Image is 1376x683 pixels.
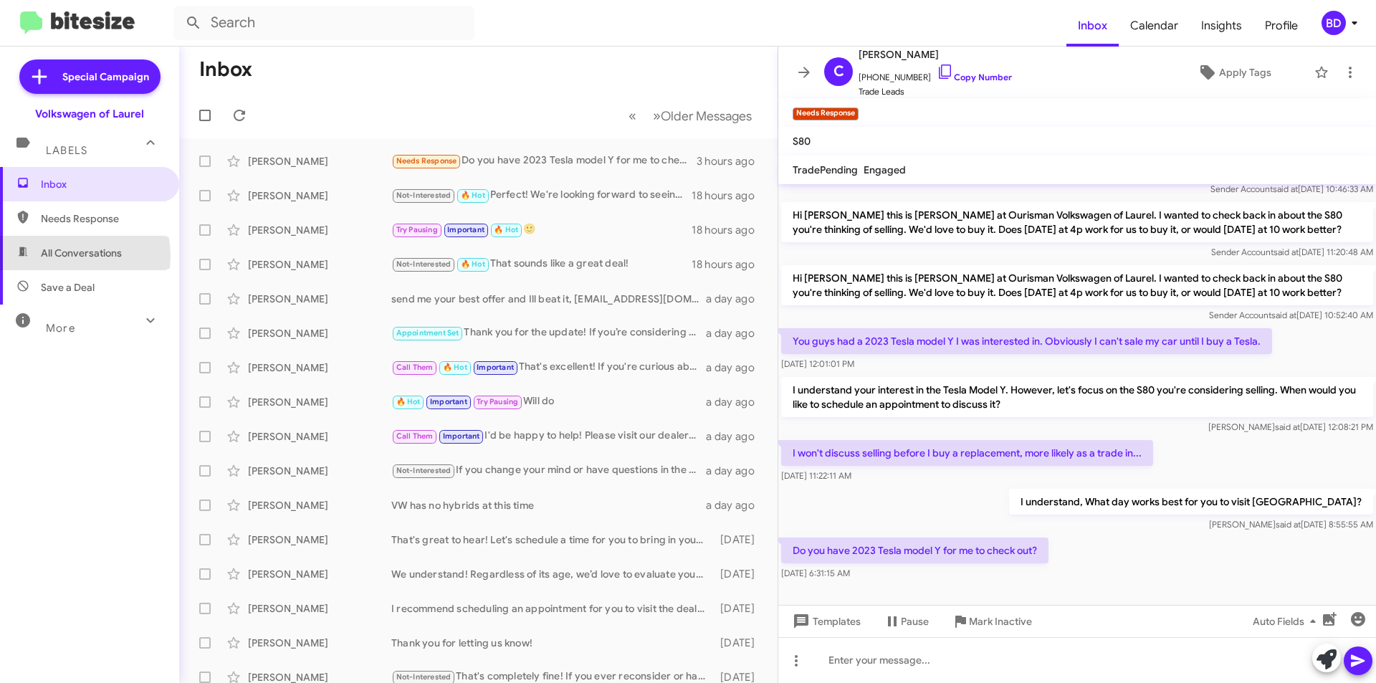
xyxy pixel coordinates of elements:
[396,225,438,234] span: Try Pausing
[396,259,451,269] span: Not-Interested
[396,397,421,406] span: 🔥 Hot
[391,498,706,512] div: VW has no hybrids at this time
[653,107,661,125] span: »
[248,223,391,237] div: [PERSON_NAME]
[396,466,451,475] span: Not-Interested
[1190,5,1253,47] a: Insights
[793,135,811,148] span: S80
[901,608,929,634] span: Pause
[706,429,766,444] div: a day ago
[199,58,252,81] h1: Inbox
[391,359,706,376] div: That's excellent! If you're curious about selling your current car, let’s discuss that. When woul...
[1066,5,1119,47] a: Inbox
[1219,59,1271,85] span: Apply Tags
[833,60,844,83] span: C
[41,280,95,295] span: Save a Deal
[1275,421,1300,432] span: said at
[430,397,467,406] span: Important
[248,292,391,306] div: [PERSON_NAME]
[396,672,451,682] span: Not-Interested
[391,393,706,410] div: Will do
[443,363,467,372] span: 🔥 Hot
[692,223,766,237] div: 18 hours ago
[248,532,391,547] div: [PERSON_NAME]
[706,292,766,306] div: a day ago
[396,156,457,166] span: Needs Response
[781,440,1153,466] p: I won't discuss selling before I buy a replacement, more likely as a trade in...
[781,202,1373,242] p: Hi [PERSON_NAME] this is [PERSON_NAME] at Ourisman Volkswagen of Laurel. I wanted to check back i...
[391,292,706,306] div: send me your best offer and Ill beat it, [EMAIL_ADDRESS][DOMAIN_NAME]
[1160,59,1307,85] button: Apply Tags
[1271,310,1296,320] span: said at
[713,636,766,650] div: [DATE]
[706,498,766,512] div: a day ago
[1273,183,1298,194] span: said at
[1253,5,1309,47] span: Profile
[248,326,391,340] div: [PERSON_NAME]
[790,608,861,634] span: Templates
[713,567,766,581] div: [DATE]
[248,360,391,375] div: [PERSON_NAME]
[713,532,766,547] div: [DATE]
[391,567,713,581] div: We understand! Regardless of its age, we’d love to evaluate your Jetta. Would you be interested i...
[443,431,480,441] span: Important
[781,377,1373,417] p: I understand your interest in the Tesla Model Y. However, let's focus on the S80 you're consideri...
[391,532,713,547] div: That's great to hear! Let's schedule a time for you to bring in your Jetta so we can evaluate it....
[248,188,391,203] div: [PERSON_NAME]
[391,256,692,272] div: That sounds like a great deal!
[19,59,161,94] a: Special Campaign
[706,395,766,409] div: a day ago
[661,108,752,124] span: Older Messages
[713,601,766,616] div: [DATE]
[477,363,514,372] span: Important
[391,221,692,238] div: 🙂
[391,636,713,650] div: Thank you for letting us know!
[1009,489,1373,515] p: I understand, What day works best for you to visit [GEOGRAPHIC_DATA]?
[781,265,1373,305] p: Hi [PERSON_NAME] this is [PERSON_NAME] at Ourisman Volkswagen of Laurel. I wanted to check back i...
[692,257,766,272] div: 18 hours ago
[706,464,766,478] div: a day ago
[629,107,636,125] span: «
[1241,608,1333,634] button: Auto Fields
[173,6,474,40] input: Search
[46,322,75,335] span: More
[706,360,766,375] div: a day ago
[781,328,1272,354] p: You guys had a 2023 Tesla model Y I was interested in. Obviously I can't sale my car until I buy ...
[41,246,122,260] span: All Conversations
[396,191,451,200] span: Not-Interested
[781,538,1048,563] p: Do you have 2023 Tesla model Y for me to check out?
[1210,183,1373,194] span: Sender Account [DATE] 10:46:33 AM
[46,144,87,157] span: Labels
[248,464,391,478] div: [PERSON_NAME]
[644,101,760,130] button: Next
[1253,608,1322,634] span: Auto Fields
[248,257,391,272] div: [PERSON_NAME]
[396,328,459,338] span: Appointment Set
[697,154,766,168] div: 3 hours ago
[494,225,518,234] span: 🔥 Hot
[859,85,1012,99] span: Trade Leads
[391,325,706,341] div: Thank you for the update! If you’re considering selling your car in the future, feel free to reac...
[248,395,391,409] div: [PERSON_NAME]
[864,163,906,176] span: Engaged
[477,397,518,406] span: Try Pausing
[621,101,760,130] nav: Page navigation example
[447,225,484,234] span: Important
[778,608,872,634] button: Templates
[396,431,434,441] span: Call Them
[1276,519,1301,530] span: said at
[1209,310,1373,320] span: Sender Account [DATE] 10:52:40 AM
[1119,5,1190,47] span: Calendar
[248,429,391,444] div: [PERSON_NAME]
[62,70,149,84] span: Special Campaign
[1274,247,1299,257] span: said at
[793,108,859,120] small: Needs Response
[1322,11,1346,35] div: BD
[396,363,434,372] span: Call Them
[859,46,1012,63] span: [PERSON_NAME]
[781,470,851,481] span: [DATE] 11:22:11 AM
[391,428,706,444] div: I'd be happy to help! Please visit our dealership this weekend to explore your options. What time...
[692,188,766,203] div: 18 hours ago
